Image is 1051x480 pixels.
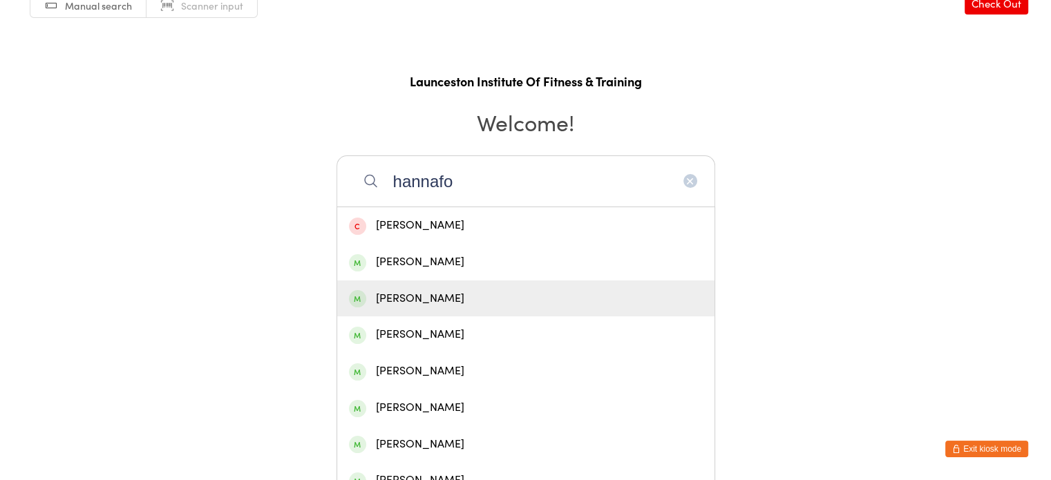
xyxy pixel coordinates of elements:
[349,399,703,417] div: [PERSON_NAME]
[14,106,1037,137] h2: Welcome!
[349,435,703,454] div: [PERSON_NAME]
[349,216,703,235] div: [PERSON_NAME]
[349,289,703,308] div: [PERSON_NAME]
[349,253,703,271] div: [PERSON_NAME]
[349,362,703,381] div: [PERSON_NAME]
[337,155,715,207] input: Search
[14,73,1037,90] h1: Launceston Institute Of Fitness & Training
[349,325,703,344] div: [PERSON_NAME]
[945,441,1028,457] button: Exit kiosk mode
